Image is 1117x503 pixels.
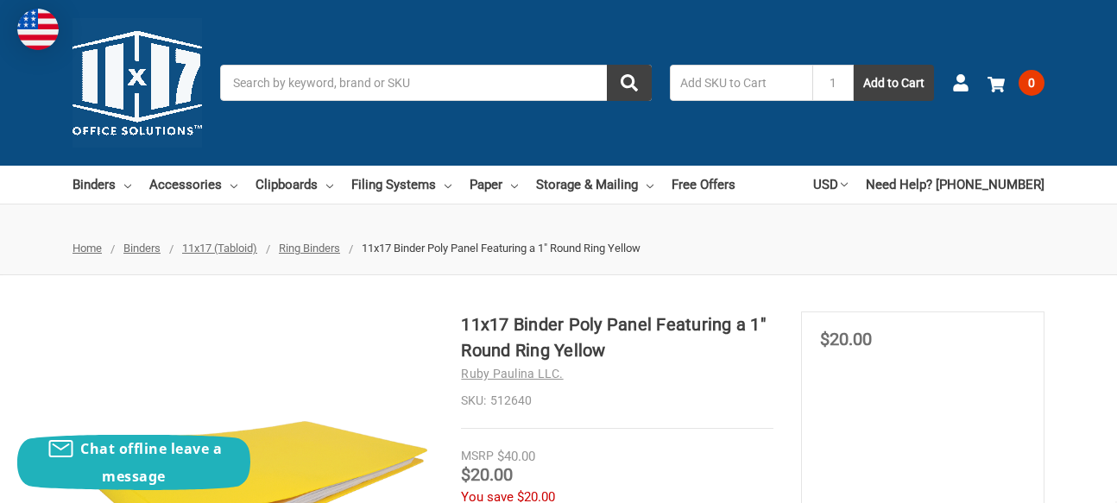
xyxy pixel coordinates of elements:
[461,367,563,380] a: Ruby Paulina LLC.
[820,329,872,349] span: $20.00
[149,166,237,204] a: Accessories
[497,449,535,464] span: $40.00
[17,435,250,490] button: Chat offline leave a message
[670,65,812,101] input: Add SKU to Cart
[536,166,653,204] a: Storage & Mailing
[1019,70,1044,96] span: 0
[461,464,513,485] span: $20.00
[17,9,59,50] img: duty and tax information for United States
[73,242,102,255] a: Home
[672,166,735,204] a: Free Offers
[351,166,451,204] a: Filing Systems
[256,166,333,204] a: Clipboards
[220,65,652,101] input: Search by keyword, brand or SKU
[182,242,257,255] a: 11x17 (Tabloid)
[362,242,641,255] span: 11x17 Binder Poly Panel Featuring a 1" Round Ring Yellow
[813,166,848,204] a: USD
[279,242,340,255] a: Ring Binders
[854,65,934,101] button: Add to Cart
[866,166,1044,204] a: Need Help? [PHONE_NUMBER]
[461,392,773,410] dd: 512640
[988,60,1044,105] a: 0
[461,311,773,363] h1: 11x17 Binder Poly Panel Featuring a 1" Round Ring Yellow
[80,439,222,486] span: Chat offline leave a message
[461,447,494,465] div: MSRP
[461,392,486,410] dt: SKU:
[73,166,131,204] a: Binders
[123,242,161,255] a: Binders
[73,18,202,148] img: 11x17.com
[470,166,518,204] a: Paper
